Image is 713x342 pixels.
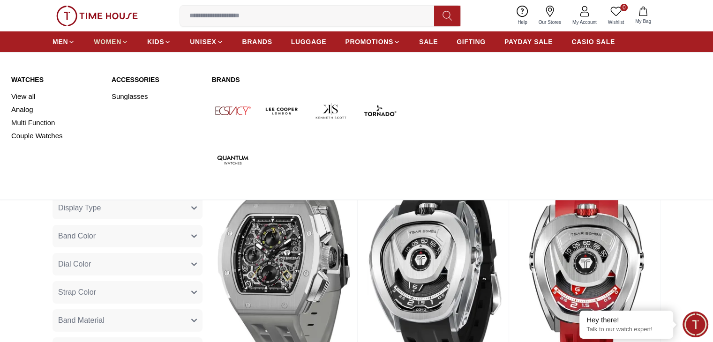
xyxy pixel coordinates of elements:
span: CASIO SALE [571,37,615,46]
a: Couple Watches [11,129,100,142]
div: Hey there! [586,315,666,325]
a: Help [512,4,533,28]
a: GIFTING [457,33,486,50]
span: Wishlist [604,19,628,26]
a: UNISEX [190,33,223,50]
a: CASIO SALE [571,33,615,50]
a: Watches [11,75,100,84]
a: WOMEN [94,33,128,50]
span: UNISEX [190,37,216,46]
span: Band Color [58,230,96,242]
a: Analog [11,103,100,116]
img: Quantum [212,139,254,181]
a: 0Wishlist [602,4,630,28]
a: LUGGAGE [291,33,327,50]
a: PROMOTIONS [345,33,400,50]
span: GIFTING [457,37,486,46]
img: Kenneth Scott [310,90,352,132]
button: Band Material [53,309,203,332]
a: KIDS [147,33,171,50]
span: Band Material [58,315,105,326]
p: Talk to our watch expert! [586,326,666,334]
button: Strap Color [53,281,203,304]
span: WOMEN [94,37,121,46]
a: Sunglasses [112,90,201,103]
button: Display Type [53,197,203,219]
a: Brands [212,75,401,84]
span: PROMOTIONS [345,37,393,46]
button: Dial Color [53,253,203,275]
span: Strap Color [58,287,96,298]
span: Help [514,19,531,26]
a: Our Stores [533,4,567,28]
span: 0 [620,4,628,11]
span: LUGGAGE [291,37,327,46]
span: MEN [53,37,68,46]
img: Lee Cooper [261,90,303,132]
span: Our Stores [535,19,565,26]
a: BRANDS [242,33,272,50]
img: Ecstacy [212,90,254,132]
span: My Account [569,19,600,26]
span: My Bag [631,18,655,25]
button: My Bag [630,5,657,27]
button: Band Color [53,225,203,247]
a: Accessories [112,75,201,84]
span: SALE [419,37,438,46]
span: BRANDS [242,37,272,46]
span: Display Type [58,202,101,214]
img: Tornado [359,90,401,132]
div: Chat Widget [683,312,708,337]
a: SALE [419,33,438,50]
a: Multi Function [11,116,100,129]
span: KIDS [147,37,164,46]
a: MEN [53,33,75,50]
span: Dial Color [58,259,91,270]
a: PAYDAY SALE [504,33,553,50]
span: PAYDAY SALE [504,37,553,46]
a: View all [11,90,100,103]
img: ... [56,6,138,26]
